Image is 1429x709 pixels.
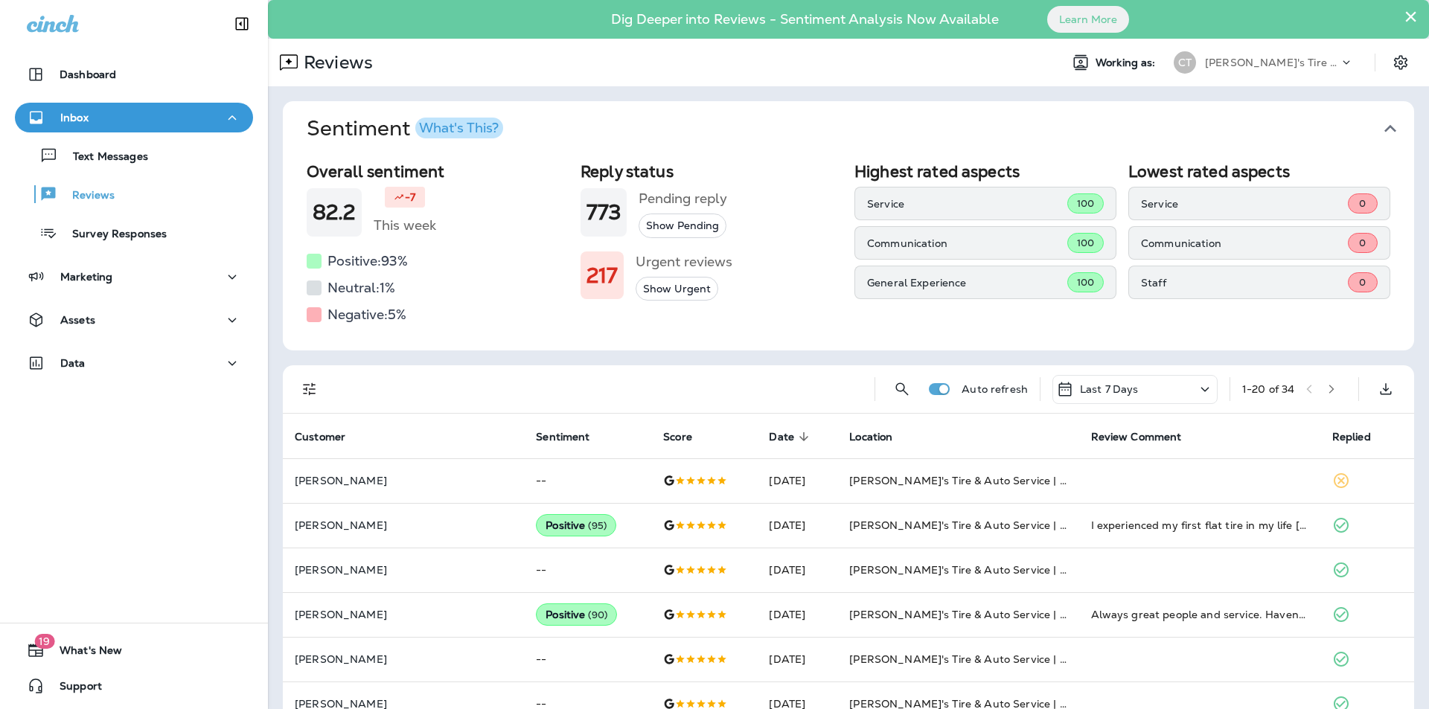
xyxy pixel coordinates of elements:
[1332,431,1371,443] span: Replied
[295,431,345,443] span: Customer
[636,250,732,274] h5: Urgent reviews
[327,276,395,300] h5: Neutral: 1 %
[15,348,253,378] button: Data
[769,430,813,443] span: Date
[849,563,1175,577] span: [PERSON_NAME]'s Tire & Auto Service | [GEOGRAPHIC_DATA]
[1242,383,1294,395] div: 1 - 20 of 34
[867,198,1067,210] p: Service
[524,458,651,503] td: --
[295,430,365,443] span: Customer
[295,475,512,487] p: [PERSON_NAME]
[295,101,1426,156] button: SentimentWhat's This?
[1077,237,1094,249] span: 100
[15,179,253,210] button: Reviews
[295,653,512,665] p: [PERSON_NAME]
[419,121,499,135] div: What's This?
[1096,57,1159,69] span: Working as:
[536,431,589,443] span: Sentiment
[769,431,794,443] span: Date
[1359,197,1366,210] span: 0
[60,68,116,80] p: Dashboard
[1077,197,1094,210] span: 100
[15,262,253,292] button: Marketing
[757,548,837,592] td: [DATE]
[15,140,253,171] button: Text Messages
[663,431,692,443] span: Score
[295,609,512,620] p: [PERSON_NAME]
[1387,49,1414,76] button: Settings
[1091,430,1201,443] span: Review Comment
[374,214,436,237] h5: This week
[1047,6,1129,33] button: Learn More
[568,17,1042,22] p: Dig Deeper into Reviews - Sentiment Analysis Now Available
[581,162,843,181] h2: Reply status
[849,474,1175,487] span: [PERSON_NAME]'s Tire & Auto Service | [GEOGRAPHIC_DATA]
[1080,383,1139,395] p: Last 7 Days
[536,514,616,536] div: Positive
[1077,276,1094,289] span: 100
[1174,51,1196,74] div: CT
[295,519,512,531] p: [PERSON_NAME]
[1141,277,1348,289] p: Staff
[307,116,503,141] h1: Sentiment
[298,51,373,74] p: Reviews
[849,431,892,443] span: Location
[524,637,651,681] td: --
[15,60,253,89] button: Dashboard
[15,671,253,701] button: Support
[586,200,621,225] h1: 773
[57,189,115,203] p: Reviews
[60,271,112,283] p: Marketing
[757,503,837,548] td: [DATE]
[327,249,408,273] h5: Positive: 93 %
[757,592,837,637] td: [DATE]
[636,277,718,301] button: Show Urgent
[1091,518,1308,533] div: I experienced my first flat tire in my life today! I’m 53 years old today and my husband just so ...
[849,608,1175,621] span: [PERSON_NAME]'s Tire & Auto Service | [GEOGRAPHIC_DATA]
[34,634,54,649] span: 19
[1205,57,1339,68] p: [PERSON_NAME]'s Tire & Auto
[58,150,148,164] p: Text Messages
[1371,374,1401,404] button: Export as CSV
[1141,237,1348,249] p: Communication
[586,263,618,288] h1: 217
[757,458,837,503] td: [DATE]
[313,200,356,225] h1: 82.2
[524,548,651,592] td: --
[15,217,253,248] button: Survey Responses
[295,374,325,404] button: Filters
[849,519,1087,532] span: [PERSON_NAME]'s Tire & Auto Service | Verot
[1141,198,1348,210] p: Service
[887,374,917,404] button: Search Reviews
[60,314,95,326] p: Assets
[588,609,607,621] span: ( 90 )
[849,430,912,443] span: Location
[1359,276,1366,289] span: 0
[849,652,1175,666] span: [PERSON_NAME]'s Tire & Auto Service | [GEOGRAPHIC_DATA]
[639,187,727,211] h5: Pending reply
[221,9,263,39] button: Collapse Sidebar
[327,303,406,327] h5: Negative: 5 %
[45,644,122,662] span: What's New
[1091,431,1182,443] span: Review Comment
[757,637,837,681] td: [DATE]
[962,383,1028,395] p: Auto refresh
[1404,4,1418,28] button: Close
[15,305,253,335] button: Assets
[415,118,503,138] button: What's This?
[295,564,512,576] p: [PERSON_NAME]
[45,680,102,698] span: Support
[307,162,569,181] h2: Overall sentiment
[60,112,89,123] p: Inbox
[283,156,1414,350] div: SentimentWhat's This?
[867,237,1067,249] p: Communication
[15,635,253,665] button: 19What's New
[15,103,253,132] button: Inbox
[1332,430,1390,443] span: Replied
[57,228,167,242] p: Survey Responses
[588,519,607,532] span: ( 95 )
[536,603,617,626] div: Positive
[405,190,415,205] p: -7
[639,214,726,238] button: Show Pending
[867,277,1067,289] p: General Experience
